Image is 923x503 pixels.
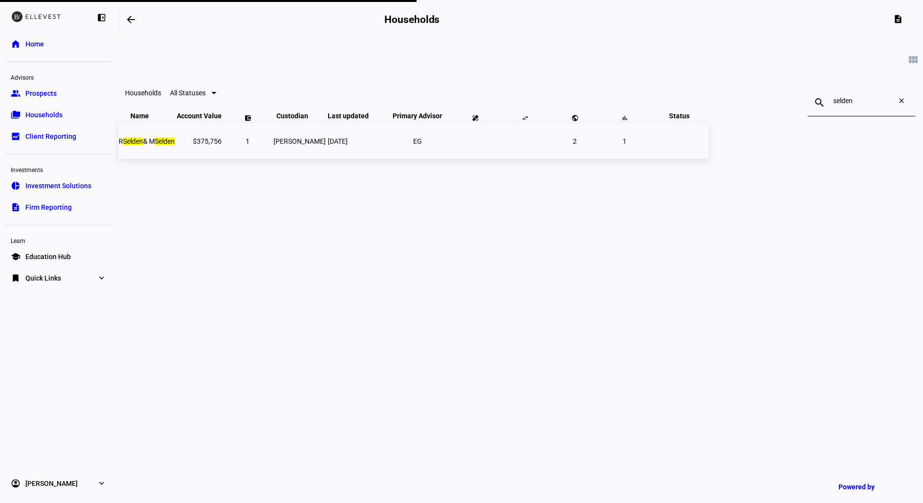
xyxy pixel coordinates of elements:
[6,105,111,125] a: folder_copyHouseholds
[623,137,627,145] span: 1
[328,137,348,145] span: [DATE]
[11,273,21,283] eth-mat-symbol: bookmark
[125,14,137,25] mat-icon: arrow_backwards
[273,137,326,145] span: [PERSON_NAME]
[834,478,908,496] a: Powered by
[6,197,111,217] a: descriptionFirm Reporting
[6,162,111,176] div: Investments
[907,54,919,66] mat-icon: view_module
[123,137,143,145] mark: Selden
[11,252,21,262] eth-mat-symbol: school
[125,89,161,97] eth-data-table-title: Households
[11,110,21,120] eth-mat-symbol: folder_copy
[177,112,222,120] span: Account Value
[892,97,915,109] mat-icon: close
[6,176,111,196] a: pie_chartInvestment Solutions
[833,97,890,105] input: Search
[155,137,175,145] mark: Selden
[25,131,76,141] span: Client Reporting
[11,181,21,191] eth-mat-symbol: pie_chart
[808,97,831,109] mat-icon: search
[6,34,111,54] a: homeHome
[384,14,440,25] h2: Households
[573,137,577,145] span: 2
[328,112,383,120] span: Last updated
[25,479,78,488] span: [PERSON_NAME]
[130,112,164,120] span: Name
[97,273,106,283] eth-mat-symbol: expand_more
[25,88,57,98] span: Prospects
[25,252,71,262] span: Education Hub
[25,39,44,49] span: Home
[6,84,111,103] a: groupProspects
[276,112,323,120] span: Custodian
[409,132,426,150] li: EG
[6,127,111,146] a: bid_landscapeClient Reporting
[170,89,206,97] span: All Statuses
[25,110,63,120] span: Households
[11,131,21,141] eth-mat-symbol: bid_landscape
[119,137,175,145] span: R <mark>Selden</mark> & M <mark>Selden</mark>
[176,123,222,159] td: $375,756
[385,112,449,120] span: Primary Advisor
[11,202,21,212] eth-mat-symbol: description
[25,273,61,283] span: Quick Links
[662,112,697,120] span: Status
[97,13,106,22] eth-mat-symbol: left_panel_close
[6,233,111,247] div: Learn
[25,181,91,191] span: Investment Solutions
[6,70,111,84] div: Advisors
[97,479,106,488] eth-mat-symbol: expand_more
[11,479,21,488] eth-mat-symbol: account_circle
[25,202,72,212] span: Firm Reporting
[11,39,21,49] eth-mat-symbol: home
[893,14,903,24] mat-icon: description
[11,88,21,98] eth-mat-symbol: group
[246,137,250,145] span: 1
